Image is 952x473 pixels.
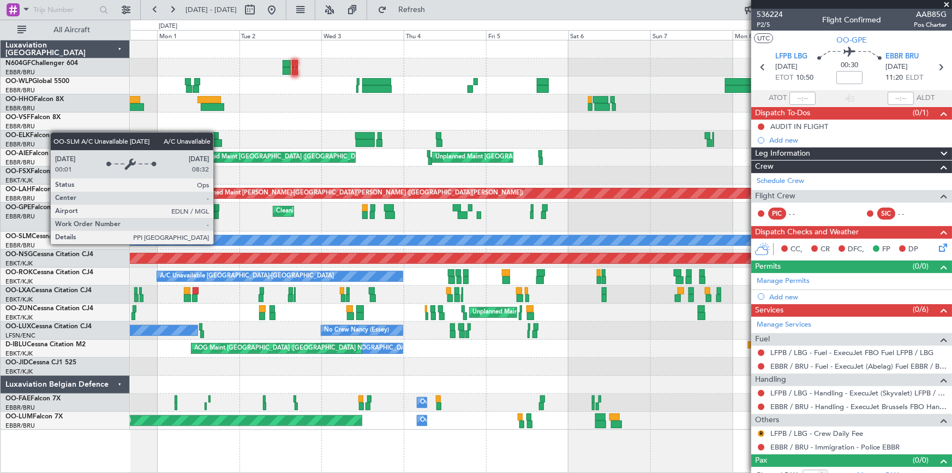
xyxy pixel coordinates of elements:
a: EBBR/BRU [5,422,35,430]
span: OO-NSG [5,251,33,258]
span: 00:30 [841,60,858,71]
a: EBBR/BRU [5,212,35,221]
span: Permits [755,261,781,273]
div: No Crew Nancy (Essey) [324,322,389,339]
a: Schedule Crew [757,176,804,187]
input: Trip Number [33,2,96,18]
span: EBBR BRU [885,51,919,62]
div: Add new [769,135,947,145]
button: Refresh [373,1,438,19]
span: Flight Crew [755,190,795,203]
a: OO-WLPGlobal 5500 [5,78,69,85]
div: - - [789,209,813,218]
span: OO-ZUN [5,305,33,312]
a: EBBR/BRU [5,86,35,94]
span: Others [755,414,779,427]
a: OO-LUXCessna Citation CJ4 [5,323,92,330]
span: OO-GPE [836,34,867,46]
span: OO-ELK [5,132,30,139]
input: --:-- [789,92,816,105]
a: EBKT/KJK [5,368,33,376]
a: EBBR/BRU [5,158,35,167]
div: [DATE] [159,22,177,31]
span: OO-FAE [5,395,31,402]
div: Sat 6 [568,30,651,40]
div: Mon 8 [733,30,815,40]
span: OO-JID [5,359,28,366]
span: [DATE] [885,62,908,73]
div: Tue 2 [240,30,322,40]
a: OO-NSGCessna Citation CJ4 [5,251,93,258]
a: EBBR/BRU [5,122,35,131]
a: Manage Services [757,320,811,330]
a: LFPB / LBG - Handling - ExecuJet (Skyvalet) LFPB / LBG [770,388,947,398]
a: OO-ELKFalcon 8X [5,132,60,139]
a: EBKT/KJK [5,295,33,304]
a: OO-ZUNCessna Citation CJ4 [5,305,93,312]
a: EBBR / BRU - Fuel - ExecuJet (Abelag) Fuel EBBR / BRU [770,362,947,371]
div: A/C Unavailable [GEOGRAPHIC_DATA]-[GEOGRAPHIC_DATA] [160,268,334,285]
span: OO-VSF [5,114,31,121]
a: OO-JIDCessna CJ1 525 [5,359,76,366]
a: N604GFChallenger 604 [5,60,78,67]
span: Fuel [755,333,770,346]
a: LFPB / LBG - Crew Daily Fee [770,429,863,438]
span: N604GF [5,60,31,67]
span: 10:50 [796,73,813,84]
span: Crew [755,161,774,173]
a: OO-FAEFalcon 7X [5,395,61,402]
span: 11:20 [885,73,903,84]
a: OO-LXACessna Citation CJ4 [5,287,92,294]
div: SIC [877,208,895,220]
span: ETOT [775,73,793,84]
span: Handling [755,374,786,386]
span: (0/6) [913,304,929,315]
span: All Aircraft [28,26,115,34]
span: OO-LUM [5,413,33,420]
a: OO-LUMFalcon 7X [5,413,63,420]
span: 536224 [757,9,783,20]
span: P2/5 [757,20,783,29]
a: EBKT/KJK [5,314,33,322]
div: Unplanned Maint [GEOGRAPHIC_DATA] ([GEOGRAPHIC_DATA]) [472,304,652,321]
span: ATOT [769,93,787,104]
span: LFPB LBG [775,51,807,62]
div: Cleaning [GEOGRAPHIC_DATA] ([GEOGRAPHIC_DATA] National) [276,203,458,220]
div: AOG Maint [GEOGRAPHIC_DATA] ([GEOGRAPHIC_DATA] National) [194,340,384,357]
span: OO-GPE [5,204,31,211]
button: UTC [754,33,773,43]
span: OO-AIE [5,150,29,157]
a: Manage Permits [757,276,810,287]
span: [DATE] [775,62,798,73]
div: Mon 1 [157,30,240,40]
span: ALDT [917,93,935,104]
a: EBKT/KJK [5,259,33,268]
span: (0/1) [913,107,929,119]
span: (0/0) [913,261,929,272]
button: R [758,430,764,437]
span: Dispatch To-Dos [755,107,810,120]
div: Wed 3 [321,30,404,40]
a: OO-GPEFalcon 900EX EASy II [5,204,96,211]
div: Owner Melsbroek Air Base [420,412,494,429]
span: AAB85G [914,9,947,20]
span: DFC, [848,244,864,255]
span: FP [882,244,890,255]
span: OO-LXA [5,287,31,294]
span: (0/0) [913,454,929,466]
a: EBBR/BRU [5,194,35,203]
a: OO-HHOFalcon 8X [5,96,64,103]
span: ELDT [906,73,923,84]
a: OO-AIEFalcon 7X [5,150,59,157]
span: CC, [791,244,803,255]
a: LFSN/ENC [5,332,35,340]
a: LFPB / LBG - Fuel - ExecuJet FBO Fuel LFPB / LBG [770,348,933,357]
div: - - [898,209,923,218]
span: CR [821,244,830,255]
span: OO-LAH [5,186,32,193]
a: EBKT/KJK [5,277,33,286]
span: Services [755,304,783,317]
span: DP [908,244,918,255]
span: Pos Charter [914,20,947,29]
div: Thu 4 [404,30,486,40]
